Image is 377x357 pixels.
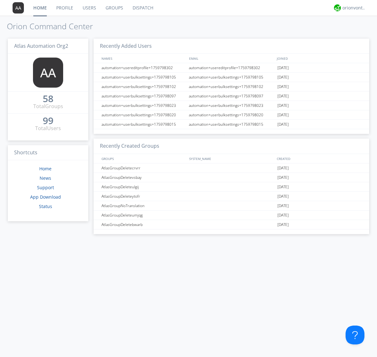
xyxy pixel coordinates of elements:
div: AtlasGroupDeletecrvrr [100,163,187,173]
span: [DATE] [277,82,289,91]
a: automation+userbulksettings+1759798015automation+userbulksettings+1759798015[DATE] [94,120,369,129]
div: GROUPS [100,154,186,163]
div: automation+userbulksettings+1759798015 [187,120,276,129]
div: 99 [43,118,53,124]
span: [DATE] [277,91,289,101]
a: 99 [43,118,53,125]
div: AtlasGroupDeleteumjqg [100,211,187,220]
div: automation+userbulksettings+1759798015 [100,120,187,129]
span: [DATE] [277,163,289,173]
div: CREATED [275,154,363,163]
a: AtlasGroupDeletevsbay[DATE] [94,173,369,182]
a: 58 [43,96,53,103]
a: Support [37,184,54,190]
h3: Recently Added Users [94,39,369,54]
div: automation+userbulksettings+1759798023 [100,101,187,110]
a: automation+userbulksettings+1759798097automation+userbulksettings+1759798097[DATE] [94,91,369,101]
span: [DATE] [277,120,289,129]
div: automation+userbulksettings+1759798102 [187,82,276,91]
div: 58 [43,96,53,102]
a: News [40,175,51,181]
h3: Shortcuts [8,145,88,161]
span: [DATE] [277,201,289,211]
div: JOINED [275,54,363,63]
div: automation+userbulksettings+1759798097 [100,91,187,101]
a: automation+userbulksettings+1759798102automation+userbulksettings+1759798102[DATE] [94,82,369,91]
div: automation+userbulksettings+1759798020 [187,110,276,119]
div: automation+userbulksettings+1759798023 [187,101,276,110]
span: Atlas Automation Org2 [14,42,68,49]
span: [DATE] [277,63,289,73]
a: AtlasGroupDeletebwarb[DATE] [94,220,369,229]
a: AtlasGroupDeleteumjqg[DATE] [94,211,369,220]
div: AtlasGroupDeletevsbay [100,173,187,182]
a: AtlasGroupDeleteytofr[DATE] [94,192,369,201]
div: automation+userbulksettings+1759798102 [100,82,187,91]
img: 373638.png [33,58,63,88]
div: EMAIL [188,54,275,63]
a: AtlasGroupNoTranslation[DATE] [94,201,369,211]
a: AtlasGroupDeletecrvrr[DATE] [94,163,369,173]
a: automation+userbulksettings+1759798023automation+userbulksettings+1759798023[DATE] [94,101,369,110]
span: [DATE] [277,173,289,182]
span: [DATE] [277,211,289,220]
div: Total Groups [33,103,63,110]
div: AtlasGroupNoTranslation [100,201,187,210]
div: AtlasGroupDeleteulgij [100,182,187,191]
span: [DATE] [277,220,289,229]
iframe: Toggle Customer Support [346,326,364,344]
div: automation+usereditprofile+1759798302 [100,63,187,72]
a: Home [39,166,52,172]
span: [DATE] [277,182,289,192]
img: 29d36aed6fa347d5a1537e7736e6aa13 [334,4,341,11]
span: [DATE] [277,101,289,110]
div: automation+userbulksettings+1759798097 [187,91,276,101]
div: AtlasGroupDeletebwarb [100,220,187,229]
div: SYSTEM_NAME [188,154,275,163]
a: AtlasGroupDeleteulgij[DATE] [94,182,369,192]
div: automation+userbulksettings+1759798105 [187,73,276,82]
div: NAMES [100,54,186,63]
a: automation+userbulksettings+1759798105automation+userbulksettings+1759798105[DATE] [94,73,369,82]
div: AtlasGroupDeleteytofr [100,192,187,201]
img: 373638.png [13,2,24,14]
h3: Recently Created Groups [94,139,369,154]
span: [DATE] [277,192,289,201]
div: orionvontas+atlas+automation+org2 [342,5,366,11]
div: Total Users [35,125,61,132]
a: automation+usereditprofile+1759798302automation+usereditprofile+1759798302[DATE] [94,63,369,73]
div: automation+usereditprofile+1759798302 [187,63,276,72]
div: automation+userbulksettings+1759798105 [100,73,187,82]
span: [DATE] [277,110,289,120]
a: App Download [30,194,61,200]
span: [DATE] [277,73,289,82]
a: automation+userbulksettings+1759798020automation+userbulksettings+1759798020[DATE] [94,110,369,120]
a: Status [39,203,52,209]
div: automation+userbulksettings+1759798020 [100,110,187,119]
